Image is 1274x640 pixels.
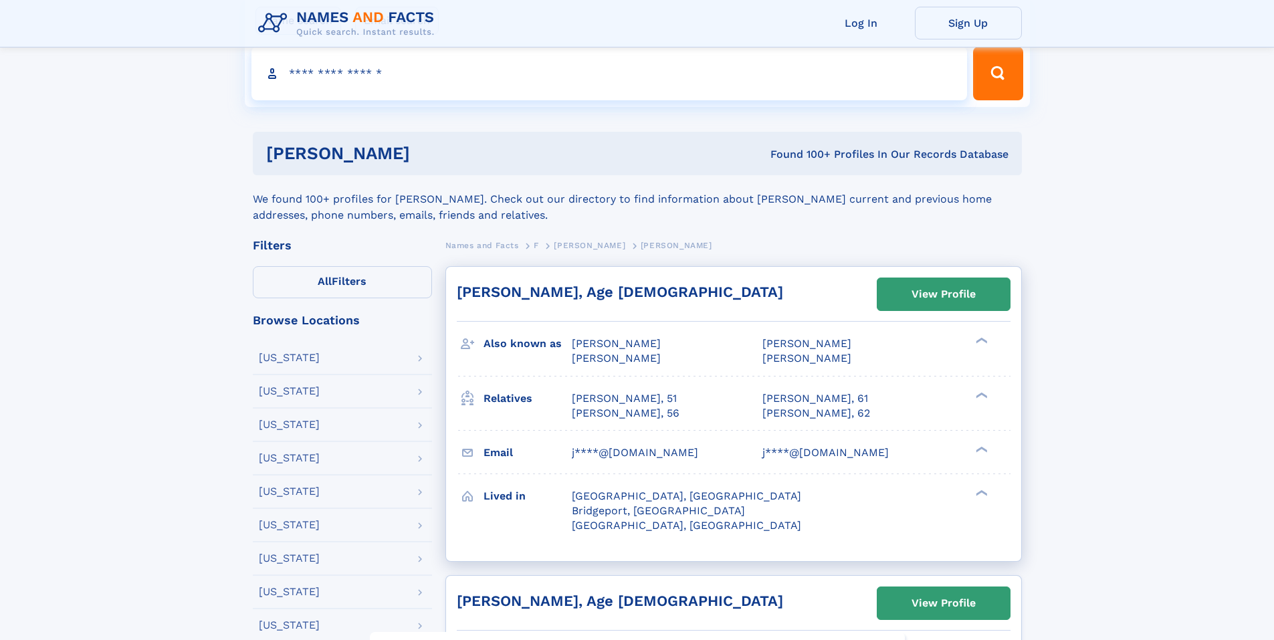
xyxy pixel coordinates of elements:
[484,387,572,410] h3: Relatives
[572,337,661,350] span: [PERSON_NAME]
[259,553,320,564] div: [US_STATE]
[318,275,332,288] span: All
[457,284,783,300] a: [PERSON_NAME], Age [DEMOGRAPHIC_DATA]
[484,485,572,508] h3: Lived in
[484,332,572,355] h3: Also known as
[259,586,320,597] div: [US_STATE]
[266,145,591,162] h1: [PERSON_NAME]
[808,7,915,39] a: Log In
[972,445,988,453] div: ❯
[972,488,988,497] div: ❯
[762,406,870,421] a: [PERSON_NAME], 62
[253,239,432,251] div: Filters
[259,453,320,463] div: [US_STATE]
[253,314,432,326] div: Browse Locations
[253,5,445,41] img: Logo Names and Facts
[972,336,988,345] div: ❯
[877,587,1010,619] a: View Profile
[259,520,320,530] div: [US_STATE]
[457,593,783,609] a: [PERSON_NAME], Age [DEMOGRAPHIC_DATA]
[572,490,801,502] span: [GEOGRAPHIC_DATA], [GEOGRAPHIC_DATA]
[484,441,572,464] h3: Email
[590,147,1008,162] div: Found 100+ Profiles In Our Records Database
[641,241,712,250] span: [PERSON_NAME]
[259,419,320,430] div: [US_STATE]
[915,7,1022,39] a: Sign Up
[762,391,868,406] a: [PERSON_NAME], 61
[534,237,539,253] a: F
[572,352,661,364] span: [PERSON_NAME]
[554,241,625,250] span: [PERSON_NAME]
[259,486,320,497] div: [US_STATE]
[259,352,320,363] div: [US_STATE]
[912,279,976,310] div: View Profile
[259,620,320,631] div: [US_STATE]
[572,519,801,532] span: [GEOGRAPHIC_DATA], [GEOGRAPHIC_DATA]
[445,237,519,253] a: Names and Facts
[912,588,976,619] div: View Profile
[972,391,988,399] div: ❯
[572,504,745,517] span: Bridgeport, [GEOGRAPHIC_DATA]
[572,391,677,406] a: [PERSON_NAME], 51
[253,266,432,298] label: Filters
[572,406,679,421] a: [PERSON_NAME], 56
[973,47,1023,100] button: Search Button
[253,175,1022,223] div: We found 100+ profiles for [PERSON_NAME]. Check out our directory to find information about [PERS...
[877,278,1010,310] a: View Profile
[762,337,851,350] span: [PERSON_NAME]
[554,237,625,253] a: [PERSON_NAME]
[259,386,320,397] div: [US_STATE]
[251,47,968,100] input: search input
[534,241,539,250] span: F
[762,352,851,364] span: [PERSON_NAME]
